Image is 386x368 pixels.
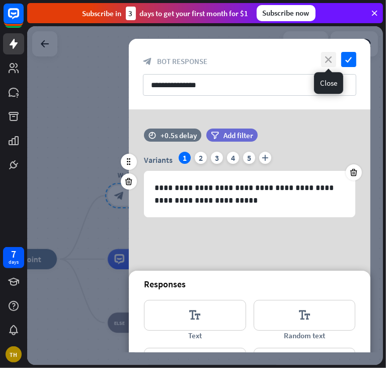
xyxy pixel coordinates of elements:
[211,152,223,164] div: 3
[143,57,152,66] i: block_bot_response
[9,259,19,266] div: days
[83,7,249,20] div: Subscribe in days to get your first month for $1
[6,346,22,362] div: TH
[188,331,202,340] span: Text
[223,131,253,140] span: Add filter
[243,152,255,164] div: 5
[3,247,24,268] a: 7 days
[157,56,207,66] span: Bot Response
[227,152,239,164] div: 4
[161,131,197,140] div: +0.5s delay
[259,152,271,164] i: plus
[321,52,336,67] i: close
[144,278,355,290] div: Responses
[144,300,246,331] i: editor_text
[254,300,356,331] i: editor_text
[195,152,207,164] div: 2
[11,250,16,259] div: 7
[284,331,325,340] span: Random text
[126,7,136,20] div: 3
[148,132,156,139] i: time
[8,4,38,34] button: Open LiveChat chat widget
[257,5,316,21] div: Subscribe now
[144,155,173,165] span: Variants
[179,152,191,164] div: 1
[341,52,356,67] i: check
[211,132,219,139] i: filter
